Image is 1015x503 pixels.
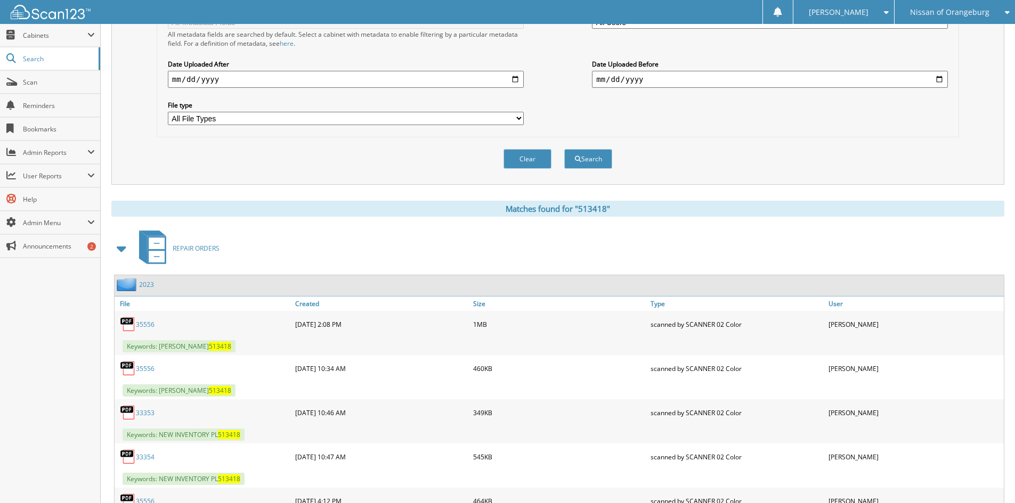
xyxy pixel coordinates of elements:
[23,54,93,63] span: Search
[648,314,826,335] div: scanned by SCANNER 02 Color
[809,9,868,15] span: [PERSON_NAME]
[648,402,826,423] div: scanned by SCANNER 02 Color
[168,60,524,69] label: Date Uploaded After
[293,358,470,379] div: [DATE] 10:34 AM
[117,278,139,291] img: folder2.png
[136,408,155,417] a: 33353
[136,364,155,373] a: 35556
[470,358,648,379] div: 460KB
[293,402,470,423] div: [DATE] 10:46 AM
[826,402,1004,423] div: [PERSON_NAME]
[23,148,87,157] span: Admin Reports
[139,280,154,289] a: 2023
[470,314,648,335] div: 1MB
[504,149,551,169] button: Clear
[123,473,245,485] span: Keywords: NEW INVENTORY PL
[168,71,524,88] input: start
[564,149,612,169] button: Search
[11,5,91,19] img: scan123-logo-white.svg
[115,296,293,311] a: File
[23,218,87,227] span: Admin Menu
[123,384,236,397] span: Keywords: [PERSON_NAME]
[136,320,155,329] a: 35556
[23,171,87,180] span: User Reports
[120,360,136,376] img: PDF.png
[209,342,231,351] span: 513418
[826,296,1004,311] a: User
[218,430,240,439] span: 513418
[111,201,1004,217] div: Matches found for "513418"
[120,316,136,332] img: PDF.png
[23,125,95,134] span: Bookmarks
[23,242,95,251] span: Announcements
[136,452,155,461] a: 33354
[120,449,136,465] img: PDF.png
[168,101,524,110] label: File type
[826,446,1004,467] div: [PERSON_NAME]
[293,314,470,335] div: [DATE] 2:08 PM
[592,71,948,88] input: end
[280,39,294,48] a: here
[133,227,220,269] a: REPAIR ORDERS
[910,9,989,15] span: Nissan of Orangeburg
[648,296,826,311] a: Type
[23,101,95,110] span: Reminders
[648,446,826,467] div: scanned by SCANNER 02 Color
[123,340,236,352] span: Keywords: [PERSON_NAME]
[293,446,470,467] div: [DATE] 10:47 AM
[123,428,245,441] span: Keywords: NEW INVENTORY PL
[470,446,648,467] div: 545KB
[209,386,231,395] span: 513418
[173,244,220,253] span: REPAIR ORDERS
[293,296,470,311] a: Created
[120,405,136,420] img: PDF.png
[87,242,96,251] div: 2
[470,402,648,423] div: 349KB
[218,474,240,483] span: 513418
[23,195,95,204] span: Help
[23,78,95,87] span: Scan
[470,296,648,311] a: Size
[826,358,1004,379] div: [PERSON_NAME]
[168,30,524,48] div: All metadata fields are searched by default. Select a cabinet with metadata to enable filtering b...
[592,60,948,69] label: Date Uploaded Before
[826,314,1004,335] div: [PERSON_NAME]
[648,358,826,379] div: scanned by SCANNER 02 Color
[23,31,87,40] span: Cabinets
